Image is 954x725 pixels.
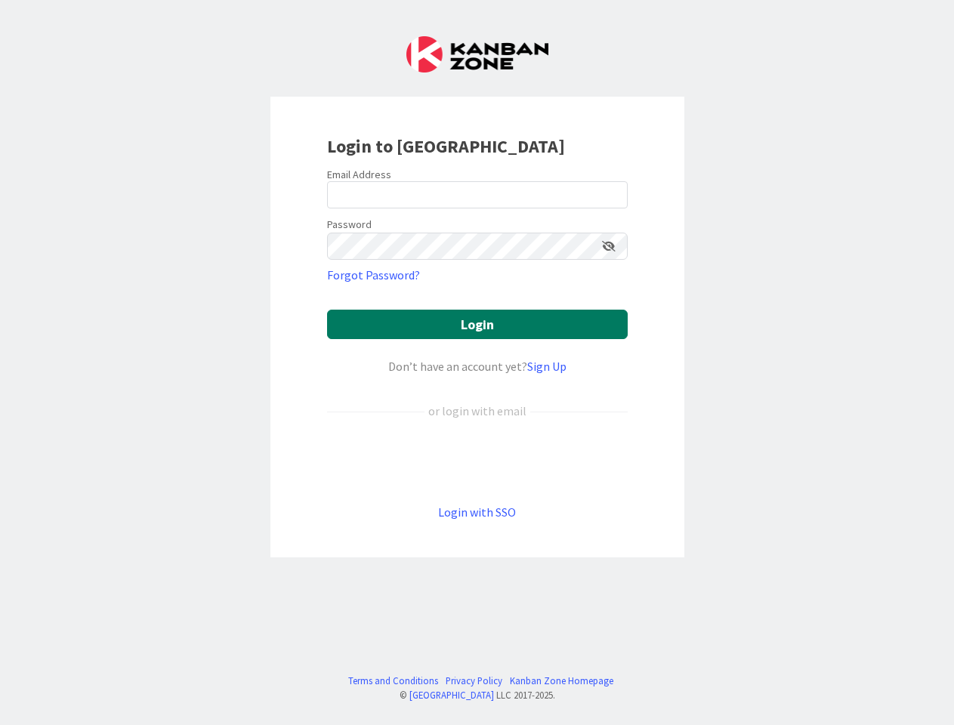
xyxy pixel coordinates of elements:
[327,266,420,284] a: Forgot Password?
[527,359,567,374] a: Sign Up
[446,674,502,688] a: Privacy Policy
[438,504,516,520] a: Login with SSO
[327,217,372,233] label: Password
[320,445,635,478] iframe: Sign in with Google Button
[327,134,565,158] b: Login to [GEOGRAPHIC_DATA]
[327,310,628,339] button: Login
[348,674,438,688] a: Terms and Conditions
[510,674,613,688] a: Kanban Zone Homepage
[409,689,494,701] a: [GEOGRAPHIC_DATA]
[425,402,530,420] div: or login with email
[341,688,613,702] div: © LLC 2017- 2025 .
[327,168,391,181] label: Email Address
[406,36,548,72] img: Kanban Zone
[327,357,628,375] div: Don’t have an account yet?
